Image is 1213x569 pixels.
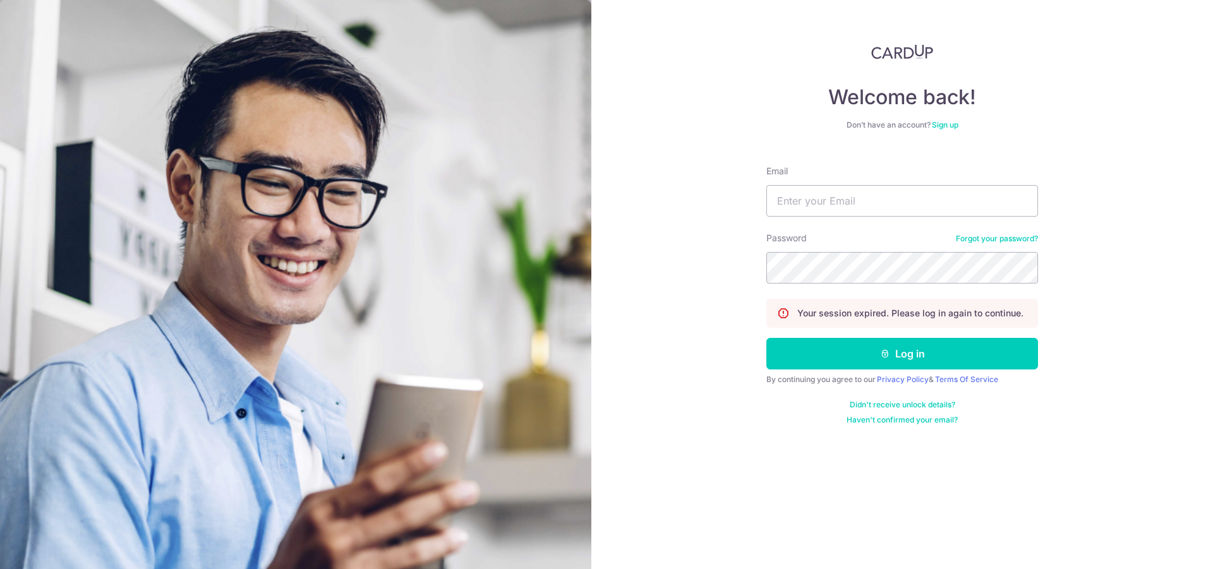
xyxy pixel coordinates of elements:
a: Forgot your password? [956,234,1038,244]
h4: Welcome back! [766,85,1038,110]
div: By continuing you agree to our & [766,374,1038,385]
a: Didn't receive unlock details? [850,400,955,410]
img: CardUp Logo [871,44,933,59]
a: Privacy Policy [877,374,929,384]
label: Email [766,165,788,177]
a: Terms Of Service [935,374,998,384]
label: Password [766,232,807,244]
p: Your session expired. Please log in again to continue. [797,307,1023,320]
button: Log in [766,338,1038,369]
a: Sign up [932,120,958,129]
input: Enter your Email [766,185,1038,217]
div: Don’t have an account? [766,120,1038,130]
a: Haven't confirmed your email? [847,415,958,425]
